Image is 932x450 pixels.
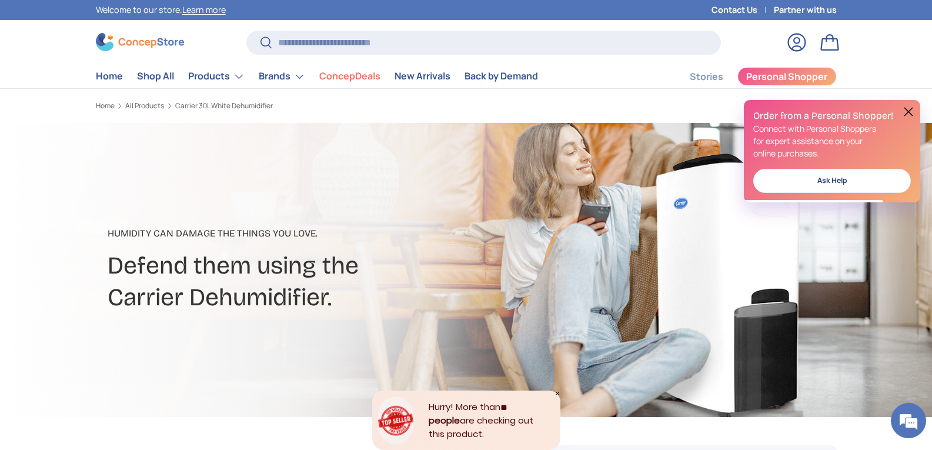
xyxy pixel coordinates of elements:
a: Back by Demand [465,65,538,88]
a: New Arrivals [395,65,450,88]
a: Learn more [182,4,226,15]
summary: Brands [252,65,312,88]
a: Personal Shopper [737,67,837,86]
a: All Products [125,102,164,109]
a: Home [96,65,123,88]
a: Stories [690,65,723,88]
summary: Products [181,65,252,88]
img: ConcepStore [96,33,184,51]
a: Shop All [137,65,174,88]
p: Humidity can damage the things you love. [108,226,559,241]
a: Carrier 30L White Dehumidifier [175,102,273,109]
nav: Secondary [662,65,837,88]
h2: Order from a Personal Shopper! [753,109,911,122]
span: Personal Shopper [746,72,827,81]
h2: Defend them using the Carrier Dehumidifier. [108,250,559,314]
div: Close [554,391,560,396]
nav: Breadcrumbs [96,101,489,111]
nav: Primary [96,65,538,88]
a: Ask Help [753,169,911,193]
a: ConcepDeals [319,65,380,88]
a: Contact Us [711,4,774,16]
a: Home [96,102,115,109]
p: Connect with Personal Shoppers for expert assistance on your online purchases. [753,122,911,159]
p: Welcome to our store. [96,4,226,16]
a: Partner with us [774,4,837,16]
